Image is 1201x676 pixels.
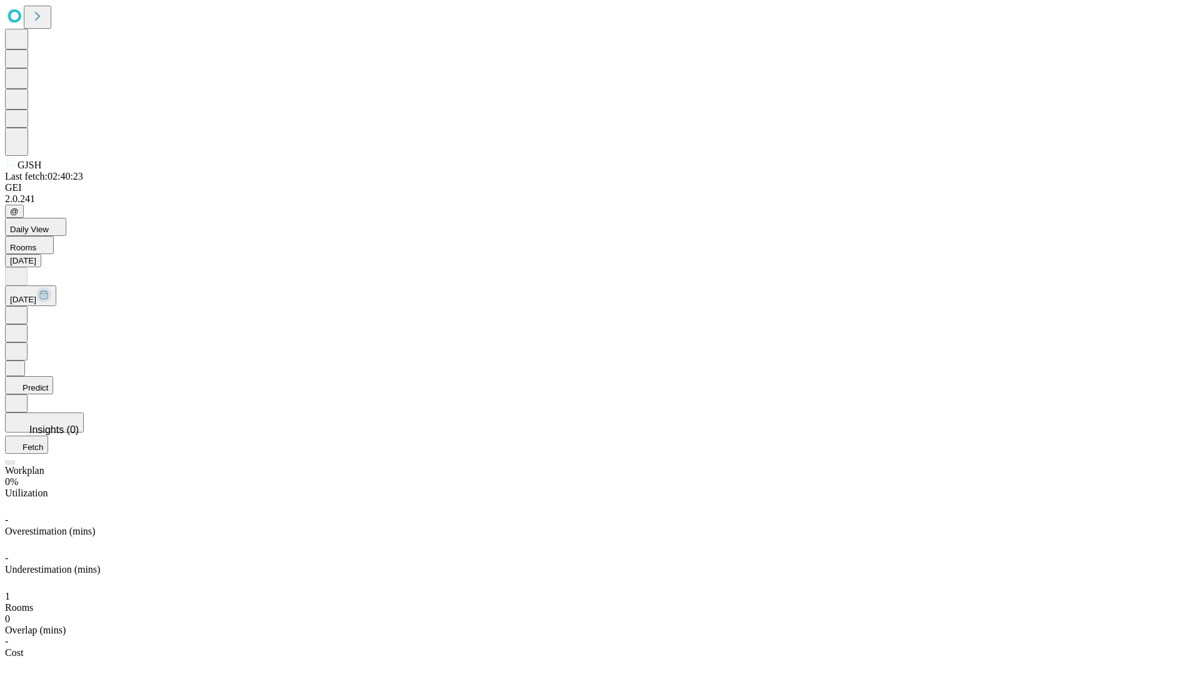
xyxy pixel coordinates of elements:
[18,160,41,170] span: GJSH
[5,602,33,613] span: Rooms
[10,225,49,234] span: Daily View
[5,171,83,182] span: Last fetch: 02:40:23
[5,436,48,454] button: Fetch
[5,285,56,306] button: [DATE]
[5,254,41,267] button: [DATE]
[5,636,8,647] span: -
[5,526,95,536] span: Overestimation (mins)
[5,591,10,602] span: 1
[5,553,8,563] span: -
[10,243,36,252] span: Rooms
[5,205,24,218] button: @
[5,412,84,433] button: Insights (0)
[5,193,1196,205] div: 2.0.241
[5,488,48,498] span: Utilization
[5,564,100,575] span: Underestimation (mins)
[5,376,53,394] button: Predict
[29,424,79,435] span: Insights (0)
[5,515,8,525] span: -
[5,218,66,236] button: Daily View
[5,476,18,487] span: 0%
[5,647,23,658] span: Cost
[5,182,1196,193] div: GEI
[10,295,36,304] span: [DATE]
[5,236,54,254] button: Rooms
[10,207,19,216] span: @
[5,465,44,476] span: Workplan
[5,613,10,624] span: 0
[5,625,66,635] span: Overlap (mins)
